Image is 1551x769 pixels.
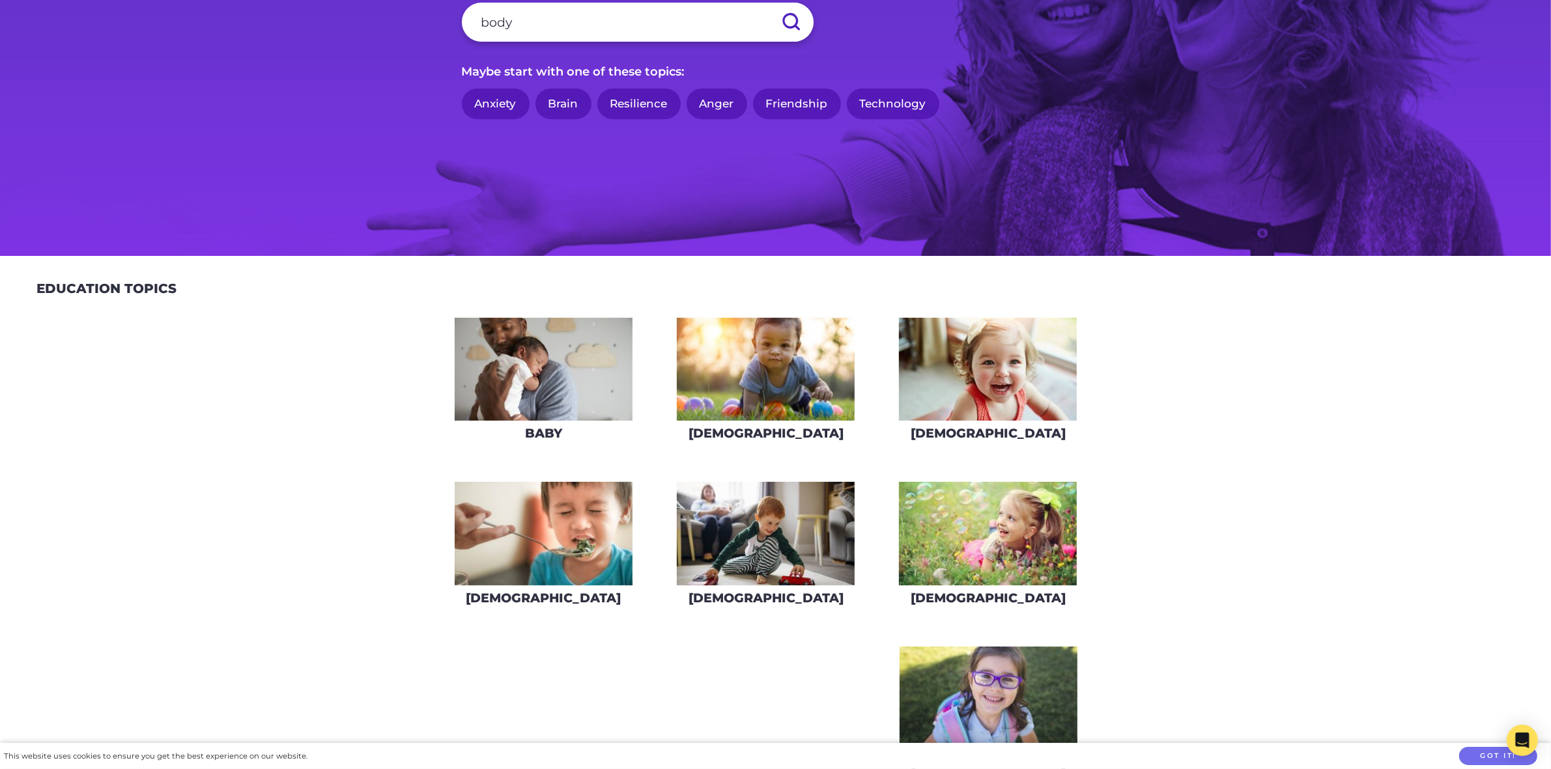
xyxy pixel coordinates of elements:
p: Maybe start with one of these topics: [462,61,1090,82]
a: Technology [847,89,939,119]
img: iStock-626842222-275x160.jpg [677,482,855,585]
h3: Baby [525,426,562,441]
div: Open Intercom Messenger [1507,725,1538,756]
div: This website uses cookies to ensure you get the best experience on our website. [4,749,307,763]
a: Resilience [597,89,681,119]
a: Baby [454,317,633,451]
a: [DEMOGRAPHIC_DATA] [676,317,855,451]
input: Search ParentTV [462,3,814,42]
a: [DEMOGRAPHIC_DATA] [676,481,855,615]
a: Friendship [753,89,841,119]
a: Anger [687,89,747,119]
button: Got it! [1459,747,1537,766]
h3: [DEMOGRAPHIC_DATA] [466,591,621,606]
img: AdobeStock_43690577-275x160.jpeg [899,482,1077,585]
a: Anxiety [462,89,530,119]
a: [DEMOGRAPHIC_DATA] [898,481,1077,615]
h3: [DEMOGRAPHIC_DATA] [689,591,844,606]
img: iStock-609791422_super-275x160.jpg [900,647,1077,750]
h2: Education Topics [36,281,177,296]
a: [DEMOGRAPHIC_DATA] [898,317,1077,451]
img: AdobeStock_144860523-275x160.jpeg [455,318,633,421]
a: [DEMOGRAPHIC_DATA] [454,481,633,615]
img: iStock-678589610_super-275x160.jpg [899,318,1077,421]
img: iStock-620709410-275x160.jpg [677,318,855,421]
h3: [DEMOGRAPHIC_DATA] [911,591,1066,606]
a: Brain [535,89,591,119]
input: Submit [768,3,814,42]
img: AdobeStock_217987832-275x160.jpeg [455,482,633,585]
h3: [DEMOGRAPHIC_DATA] [689,426,844,441]
h3: [DEMOGRAPHIC_DATA] [911,426,1066,441]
